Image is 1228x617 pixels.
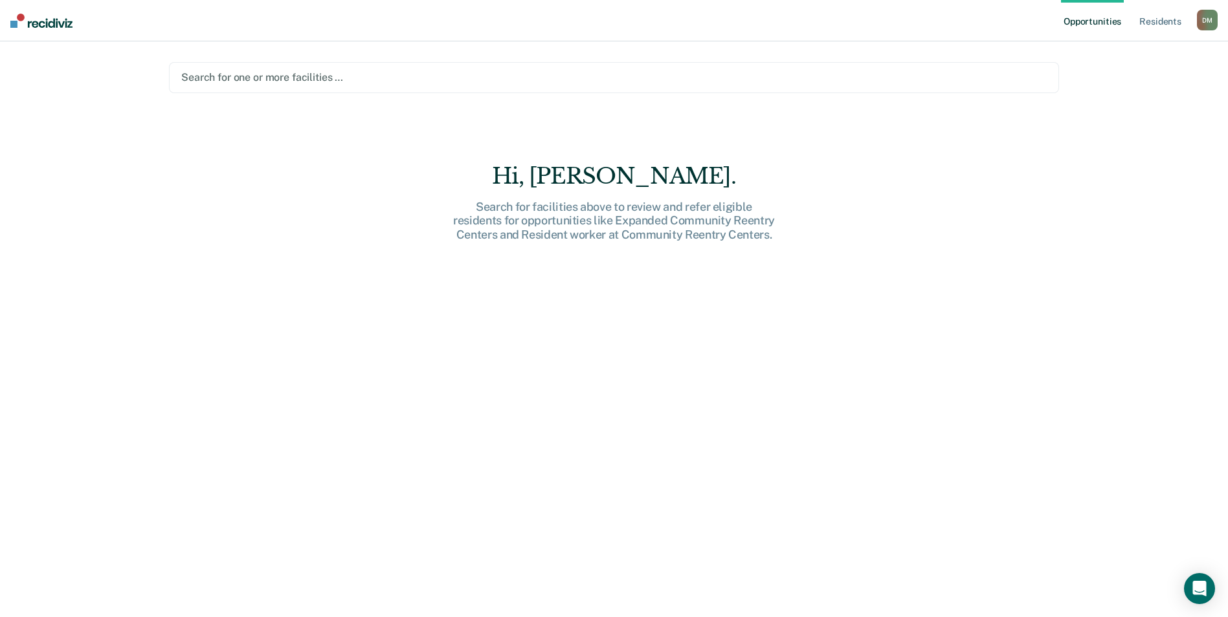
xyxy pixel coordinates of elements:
[1184,573,1215,604] div: Open Intercom Messenger
[10,14,73,28] img: Recidiviz
[407,163,821,189] div: Hi, [PERSON_NAME].
[407,200,821,242] div: Search for facilities above to review and refer eligible residents for opportunities like Expande...
[1197,10,1218,30] button: DM
[1197,10,1218,30] div: D M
